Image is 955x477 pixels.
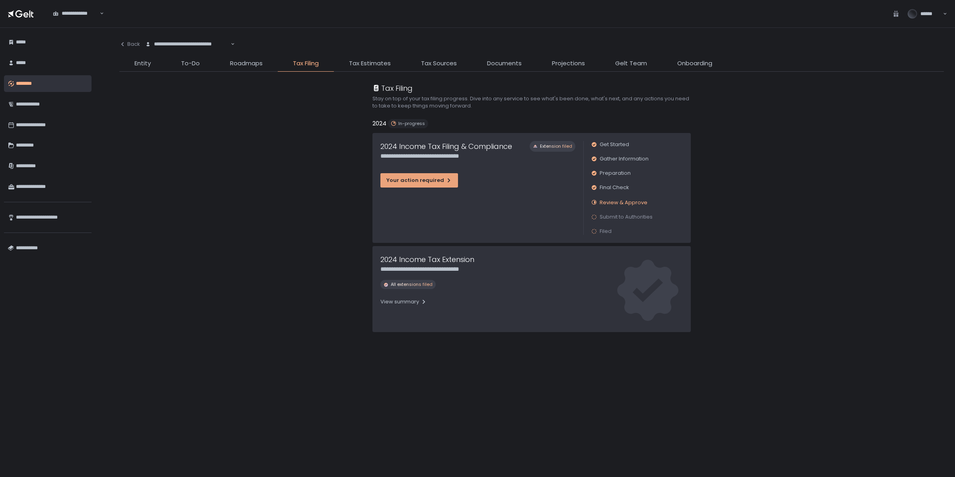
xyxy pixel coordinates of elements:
h2: 2024 [372,119,386,128]
span: In-progress [398,121,425,127]
div: Back [119,41,140,48]
div: Search for option [48,5,104,22]
span: Tax Filing [293,59,319,68]
input: Search for option [98,10,99,18]
span: Preparation [600,170,631,177]
span: All extensions filed [391,282,433,287]
h1: 2024 Income Tax Filing & Compliance [380,141,512,152]
div: Tax Filing [372,83,413,94]
div: View summary [380,298,427,305]
button: View summary [380,295,427,308]
button: Your action required [380,173,458,188]
span: Documents [487,59,522,68]
button: Back [119,36,140,53]
span: Projections [552,59,585,68]
span: Final Check [600,184,629,191]
div: Your action required [386,177,452,184]
span: Filed [600,228,612,235]
span: Tax Estimates [349,59,391,68]
span: Review & Approve [600,199,647,206]
span: Gather Information [600,155,649,162]
span: Get Started [600,141,629,148]
span: Tax Sources [421,59,457,68]
span: Roadmaps [230,59,263,68]
span: Extension filed [540,143,572,149]
span: Entity [134,59,151,68]
span: Onboarding [677,59,712,68]
span: Submit to Authorities [600,213,653,221]
span: To-Do [181,59,200,68]
span: Gelt Team [615,59,647,68]
div: Search for option [140,36,235,53]
h2: Stay on top of your tax filing progress. Dive into any service to see what's been done, what's ne... [372,95,691,109]
h1: 2024 Income Tax Extension [380,254,474,265]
